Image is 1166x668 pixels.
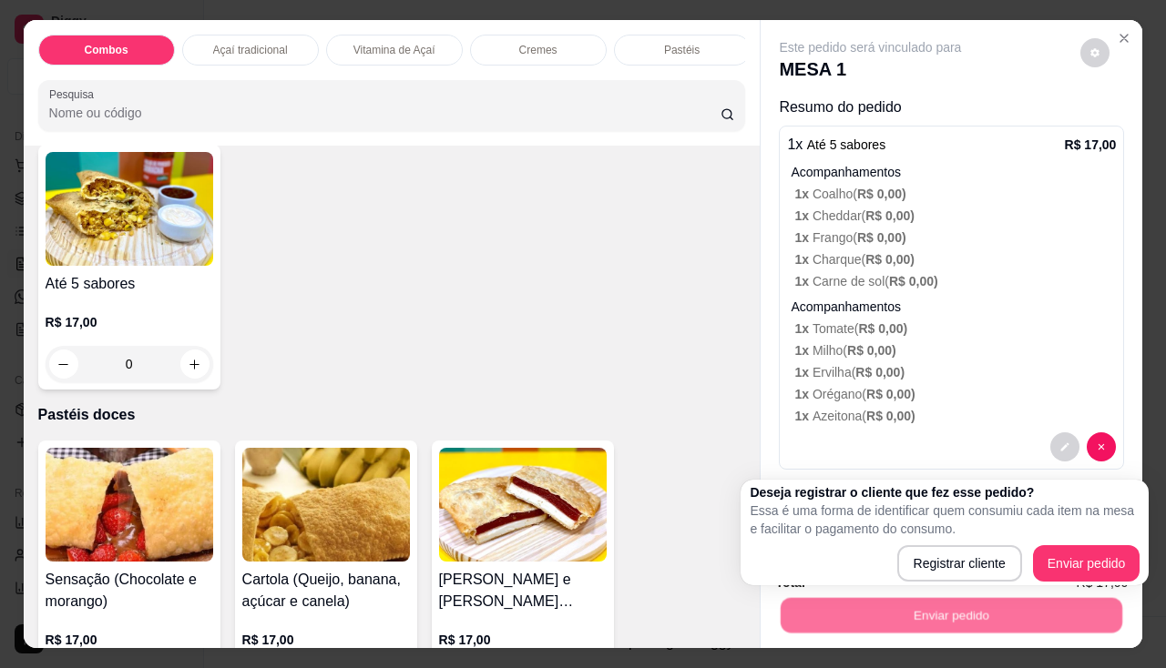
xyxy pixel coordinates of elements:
span: Até 5 sabores [807,137,885,152]
p: Este pedido será vinculado para [779,38,961,56]
span: R$ 0,00 ) [858,321,907,336]
span: R$ 0,00 ) [855,365,905,380]
p: Frango ( [794,228,1116,247]
p: R$ 17,00 [439,631,607,649]
h4: [PERSON_NAME] e [PERSON_NAME] ([GEOGRAPHIC_DATA] e [GEOGRAPHIC_DATA]) [439,569,607,612]
p: Coalho ( [794,185,1116,203]
strong: Total [775,575,804,590]
p: Pastéis [664,43,700,57]
button: Registrar cliente [897,545,1022,582]
p: R$ 17,00 [242,631,410,649]
h4: Até 5 sabores [46,273,213,295]
span: 1 x [794,321,812,336]
p: Resumo do pedido [779,96,1124,118]
p: Vitamina de Açaí [353,43,435,57]
span: 1 x [794,274,812,288]
img: product-image [46,152,213,266]
span: 1 x [794,365,812,380]
span: 1 x [794,208,812,223]
img: product-image [242,448,410,562]
span: R$ 0,00 ) [889,274,938,288]
p: Açaí tradicional [213,43,288,57]
span: 1 x [794,343,812,358]
span: 1 x [794,387,812,401]
button: decrease-product-quantity [1080,38,1110,67]
p: Azeitona ( [794,407,1116,425]
span: R$ 0,00 ) [866,387,915,401]
p: Charque ( [794,250,1116,268]
h2: Deseja registrar o cliente que fez esse pedido? [750,483,1140,501]
span: 1 x [794,230,812,245]
span: 1 x [794,409,812,423]
p: Orégano ( [794,385,1116,403]
p: R$ 17,00 [1065,136,1117,154]
input: Pesquisa [49,104,721,122]
label: Pesquisa [49,86,100,102]
button: decrease-product-quantity [1050,432,1079,461]
span: 1 x [794,252,812,267]
p: R$ 17,00 [46,631,213,649]
p: Essa é uma forma de identificar quem consumiu cada item na mesa e facilitar o pagamento do consumo. [750,501,1140,538]
button: Enviar pedido [781,598,1122,633]
button: Enviar pedido [1033,545,1140,582]
button: Close [1110,24,1139,53]
p: Carne de sol ( [794,272,1116,290]
span: R$ 0,00 ) [865,252,915,267]
p: Acompanhamentos [791,298,1116,316]
p: Combos [85,43,128,57]
p: MESA 1 [779,56,961,82]
span: R$ 0,00 ) [857,187,906,201]
img: product-image [46,448,213,562]
p: Tomate ( [794,319,1116,338]
button: decrease-product-quantity [1087,432,1116,461]
h4: Sensação (Chocolate e morango) [46,569,213,612]
span: R$ 0,00 ) [865,208,915,223]
span: R$ 0,00 ) [857,230,906,245]
p: 1 x [787,134,885,156]
p: Acompanhamentos [791,163,1116,181]
p: Cheddar ( [794,207,1116,225]
span: 1 x [794,187,812,201]
h4: Cartola (Queijo, banana, açúcar e canela) [242,569,410,612]
p: Cremes [519,43,557,57]
p: R$ 17,00 [46,313,213,331]
p: Ervilha ( [794,363,1116,381]
img: product-image [439,448,607,562]
p: Pastéis doces [38,404,746,426]
p: Milho ( [794,341,1116,359]
span: R$ 0,00 ) [847,343,896,358]
span: R$ 0,00 ) [866,409,915,423]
